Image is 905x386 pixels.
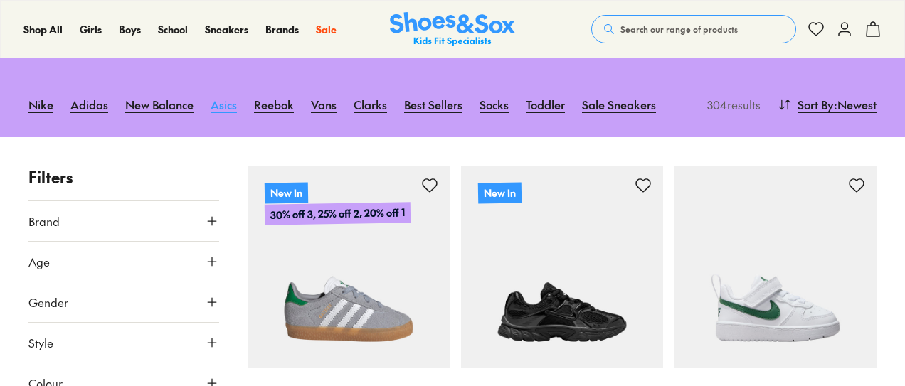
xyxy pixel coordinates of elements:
[265,22,299,37] a: Brands
[23,22,63,37] a: Shop All
[478,182,522,203] p: New In
[620,23,738,36] span: Search our range of products
[158,22,188,36] span: School
[14,291,71,343] iframe: Gorgias live chat messenger
[119,22,141,36] span: Boys
[254,89,294,120] a: Reebok
[316,22,337,37] a: Sale
[80,22,102,37] a: Girls
[582,89,656,120] a: Sale Sneakers
[480,89,509,120] a: Socks
[526,89,565,120] a: Toddler
[119,22,141,37] a: Boys
[158,22,188,37] a: School
[28,201,219,241] button: Brand
[390,12,515,47] a: Shoes & Sox
[28,242,219,282] button: Age
[125,89,194,120] a: New Balance
[28,89,53,120] a: Nike
[265,202,411,225] p: 30% off 3, 25% off 2, 20% off 1
[311,89,337,120] a: Vans
[28,213,60,230] span: Brand
[834,96,877,113] span: : Newest
[591,15,796,43] button: Search our range of products
[248,166,450,368] a: New In30% off 3, 25% off 2, 20% off 1
[28,282,219,322] button: Gender
[702,96,761,113] p: 304 results
[70,89,108,120] a: Adidas
[205,22,248,36] span: Sneakers
[211,89,237,120] a: Asics
[265,182,308,203] p: New In
[461,166,663,368] a: New In
[205,22,248,37] a: Sneakers
[28,166,219,189] p: Filters
[778,89,877,120] button: Sort By:Newest
[23,22,63,36] span: Shop All
[80,22,102,36] span: Girls
[390,12,515,47] img: SNS_Logo_Responsive.svg
[798,96,834,113] span: Sort By
[316,22,337,36] span: Sale
[265,22,299,36] span: Brands
[28,323,219,363] button: Style
[404,89,462,120] a: Best Sellers
[28,253,50,270] span: Age
[354,89,387,120] a: Clarks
